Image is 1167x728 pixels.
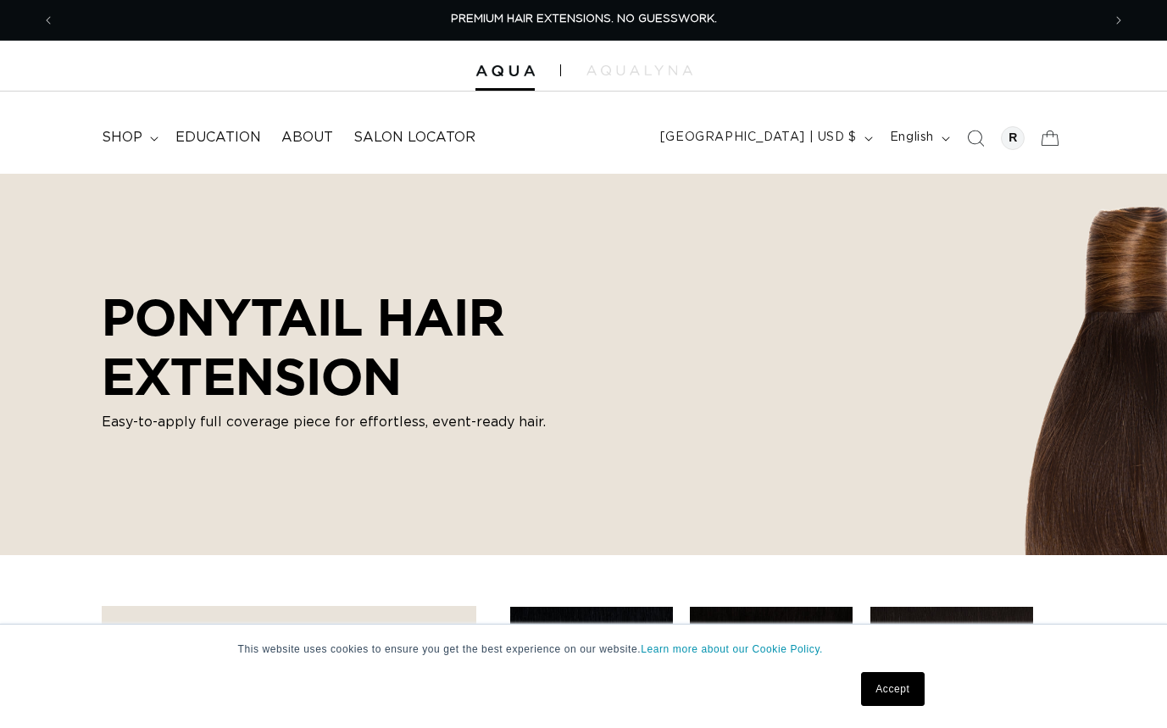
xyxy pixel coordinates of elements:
[451,14,717,25] span: PREMIUM HAIR EXTENSIONS. NO GUESSWORK.
[281,129,333,147] span: About
[30,4,67,36] button: Previous announcement
[175,129,261,147] span: Education
[890,129,934,147] span: English
[1100,4,1137,36] button: Next announcement
[102,129,142,147] span: shop
[165,119,271,157] a: Education
[586,65,692,75] img: aqualyna.com
[102,413,746,433] p: Easy-to-apply full coverage piece for effortless, event-ready hair.
[353,129,475,147] span: Salon Locator
[660,129,857,147] span: [GEOGRAPHIC_DATA] | USD $
[92,119,165,157] summary: shop
[102,287,746,405] h2: PONYTAIL HAIR EXTENSION
[650,122,880,154] button: [GEOGRAPHIC_DATA] | USD $
[271,119,343,157] a: About
[238,642,930,657] p: This website uses cookies to ensure you get the best experience on our website.
[641,643,823,655] a: Learn more about our Cookie Policy.
[957,119,994,157] summary: Search
[343,119,486,157] a: Salon Locator
[880,122,957,154] button: English
[861,672,924,706] a: Accept
[475,65,535,77] img: Aqua Hair Extensions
